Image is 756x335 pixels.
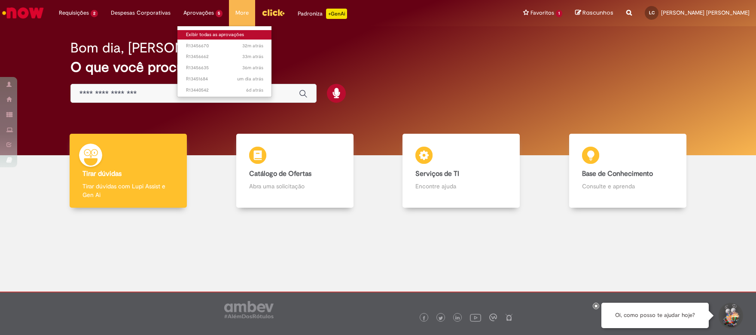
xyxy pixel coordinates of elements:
[237,76,263,82] span: um dia atrás
[326,9,347,19] p: +GenAi
[575,9,613,17] a: Rascunhos
[545,134,711,208] a: Base de Conhecimento Consulte e aprenda
[242,53,263,60] span: 33m atrás
[489,313,497,321] img: logo_footer_workplace.png
[45,134,212,208] a: Tirar dúvidas Tirar dúvidas com Lupi Assist e Gen Ai
[246,87,263,93] span: 6d atrás
[177,41,272,51] a: Aberto R13456670 :
[298,9,347,19] div: Padroniza
[1,4,45,22] img: ServiceNow
[601,303,709,328] div: Oi, como posso te ajudar hoje?
[242,65,263,71] span: 36m atrás
[212,134,378,208] a: Catálogo de Ofertas Abra uma solicitação
[582,169,653,178] b: Base de Conhecimento
[186,65,263,71] span: R13456635
[177,26,272,97] ul: Aprovações
[415,169,459,178] b: Serviços de TI
[262,6,285,19] img: click_logo_yellow_360x200.png
[249,182,341,191] p: Abra uma solicitação
[70,40,235,55] h2: Bom dia, [PERSON_NAME]
[91,10,98,17] span: 2
[717,303,743,329] button: Iniciar Conversa de Suporte
[242,43,263,49] span: 32m atrás
[439,316,443,320] img: logo_footer_twitter.png
[661,9,750,16] span: [PERSON_NAME] [PERSON_NAME]
[556,10,562,17] span: 1
[59,9,89,17] span: Requisições
[82,169,122,178] b: Tirar dúvidas
[224,301,274,318] img: logo_footer_ambev_rotulo_gray.png
[177,52,272,61] a: Aberto R13456662 :
[378,134,545,208] a: Serviços de TI Encontre ajuda
[216,10,223,17] span: 5
[183,9,214,17] span: Aprovações
[422,316,426,320] img: logo_footer_facebook.png
[177,63,272,73] a: Aberto R13456635 :
[582,182,674,191] p: Consulte e aprenda
[582,9,613,17] span: Rascunhos
[186,87,263,94] span: R13440542
[505,313,513,321] img: logo_footer_naosei.png
[242,43,263,49] time: 28/08/2025 10:28:16
[186,53,263,60] span: R13456662
[235,9,249,17] span: More
[530,9,554,17] span: Favoritos
[177,86,272,95] a: Aberto R13440542 :
[242,65,263,71] time: 28/08/2025 10:23:47
[249,169,311,178] b: Catálogo de Ofertas
[455,316,460,321] img: logo_footer_linkedin.png
[470,312,481,323] img: logo_footer_youtube.png
[111,9,171,17] span: Despesas Corporativas
[186,43,263,49] span: R13456670
[415,182,507,191] p: Encontre ajuda
[649,10,655,15] span: LC
[246,87,263,93] time: 22/08/2025 15:43:24
[186,76,263,83] span: R13451684
[242,53,263,60] time: 28/08/2025 10:27:14
[237,76,263,82] time: 27/08/2025 10:57:58
[177,74,272,84] a: Aberto R13451684 :
[177,30,272,40] a: Exibir todas as aprovações
[70,60,686,75] h2: O que você procura hoje?
[82,182,174,199] p: Tirar dúvidas com Lupi Assist e Gen Ai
